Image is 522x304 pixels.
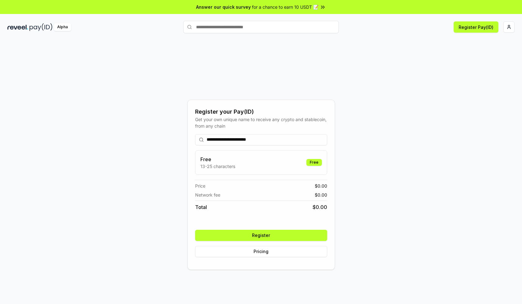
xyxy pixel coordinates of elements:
div: Register your Pay(ID) [195,107,327,116]
span: Network fee [195,192,220,198]
span: $ 0.00 [315,183,327,189]
span: Answer our quick survey [196,4,251,10]
button: Register [195,230,327,241]
img: pay_id [30,23,53,31]
span: Total [195,203,207,211]
button: Register Pay(ID) [454,21,498,33]
h3: Free [200,156,235,163]
img: reveel_dark [7,23,28,31]
div: Free [306,159,322,166]
span: $ 0.00 [313,203,327,211]
div: Alpha [54,23,71,31]
span: Price [195,183,205,189]
p: 13-25 characters [200,163,235,170]
span: $ 0.00 [315,192,327,198]
div: Get your own unique name to receive any crypto and stablecoin, from any chain [195,116,327,129]
span: for a chance to earn 10 USDT 📝 [252,4,318,10]
button: Pricing [195,246,327,257]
